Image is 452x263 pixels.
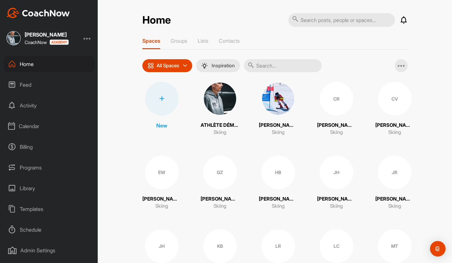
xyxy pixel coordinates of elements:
p: Inspiration [212,63,235,68]
div: EW [145,156,179,189]
div: Library [4,180,95,196]
div: MT [378,229,412,263]
img: CoachNow acadmey [50,39,69,45]
img: menuIcon [201,62,208,69]
div: Templates [4,201,95,217]
img: CoachNow [6,8,70,18]
a: CR[PERSON_NAME]Skiing [317,82,356,136]
h2: Home [142,14,171,27]
a: EW[PERSON_NAME]Skiing [142,156,181,210]
a: [PERSON_NAME]Skiing [259,82,298,136]
div: JH [320,156,353,189]
p: [PERSON_NAME] [317,122,356,129]
div: GZ [203,156,237,189]
div: [PERSON_NAME] [25,32,69,37]
div: Activity [4,97,95,114]
div: CR [320,82,353,115]
a: JR[PERSON_NAME]Skiing [375,156,414,210]
a: JH[PERSON_NAME]Skiing [317,156,356,210]
p: [PERSON_NAME] [142,195,181,203]
p: Lists [198,38,208,44]
p: Skiing [388,129,401,136]
p: ATHLÈTE DÉMO – SkiTypes Personal Coaching [201,122,239,129]
p: Skiing [214,129,226,136]
a: GZ[PERSON_NAME]Skiing [201,156,239,210]
p: All Spaces [157,63,179,68]
p: Skiing [388,203,401,210]
div: CoachNow [25,39,69,45]
div: Programs [4,159,95,176]
a: CV[PERSON_NAME]Skiing [375,82,414,136]
div: Calendar [4,118,95,134]
img: square_9ddb2cf5ce66efb247234713142e20a3.jpg [261,82,295,115]
a: ATHLÈTE DÉMO – SkiTypes Personal CoachingSkiing [201,82,239,136]
img: square_d3c6f7af76e2bfdd576d1e7f520099fd.jpg [203,82,237,115]
div: Billing [4,139,95,155]
p: Skiing [272,129,285,136]
p: [PERSON_NAME] [375,195,414,203]
div: Feed [4,77,95,93]
p: Skiing [155,203,168,210]
p: [PERSON_NAME] [317,195,356,203]
div: Home [4,56,95,72]
img: square_d3c6f7af76e2bfdd576d1e7f520099fd.jpg [6,31,21,45]
a: HB[PERSON_NAME]Skiing [259,156,298,210]
p: Skiing [330,129,343,136]
p: [PERSON_NAME] [259,195,298,203]
p: Contacts [219,38,240,44]
div: JH [145,229,179,263]
p: Spaces [142,38,160,44]
p: Skiing [272,203,285,210]
div: HB [261,156,295,189]
input: Search posts, people or spaces... [288,13,395,27]
input: Search... [244,59,322,72]
p: [PERSON_NAME] [375,122,414,129]
div: Schedule [4,222,95,238]
div: KB [203,229,237,263]
div: CV [378,82,412,115]
p: [PERSON_NAME] [201,195,239,203]
div: JR [378,156,412,189]
p: Groups [171,38,187,44]
p: [PERSON_NAME] [259,122,298,129]
div: Open Intercom Messenger [430,241,446,257]
div: LR [261,229,295,263]
div: Admin Settings [4,242,95,258]
div: LC [320,229,353,263]
img: icon [148,62,154,69]
p: Skiing [330,203,343,210]
p: Skiing [214,203,226,210]
p: New [156,122,167,129]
